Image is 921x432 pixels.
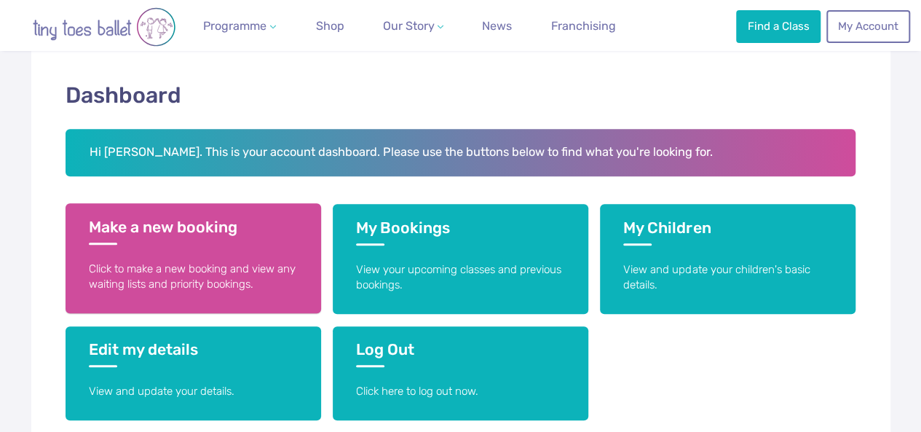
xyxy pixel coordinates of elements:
[89,218,298,245] h3: Make a new booking
[66,326,321,420] a: Edit my details View and update your details.
[356,384,565,399] p: Click here to log out now.
[600,204,855,314] a: My Children View and update your children's basic details.
[203,19,266,33] span: Programme
[17,7,191,47] img: tiny toes ballet
[89,340,298,367] h3: Edit my details
[736,10,821,42] a: Find a Class
[197,12,282,41] a: Programme
[310,12,350,41] a: Shop
[89,384,298,399] p: View and update your details.
[623,262,832,294] p: View and update your children's basic details.
[356,262,565,294] p: View your upcoming classes and previous bookings.
[545,12,622,41] a: Franchising
[356,340,565,367] h3: Log Out
[66,203,321,313] a: Make a new booking Click to make a new booking and view any waiting lists and priority bookings.
[382,19,434,33] span: Our Story
[356,219,565,246] h3: My Bookings
[333,326,588,420] a: Log Out Click here to log out now.
[482,19,512,33] span: News
[826,10,909,42] a: My Account
[551,19,616,33] span: Franchising
[333,204,588,314] a: My Bookings View your upcoming classes and previous bookings.
[316,19,344,33] span: Shop
[376,12,449,41] a: Our Story
[476,12,518,41] a: News
[66,80,856,111] h1: Dashboard
[623,219,832,246] h3: My Children
[89,262,298,293] p: Click to make a new booking and view any waiting lists and priority bookings.
[66,129,856,177] h2: Hi [PERSON_NAME]. This is your account dashboard. Please use the buttons below to find what you'r...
